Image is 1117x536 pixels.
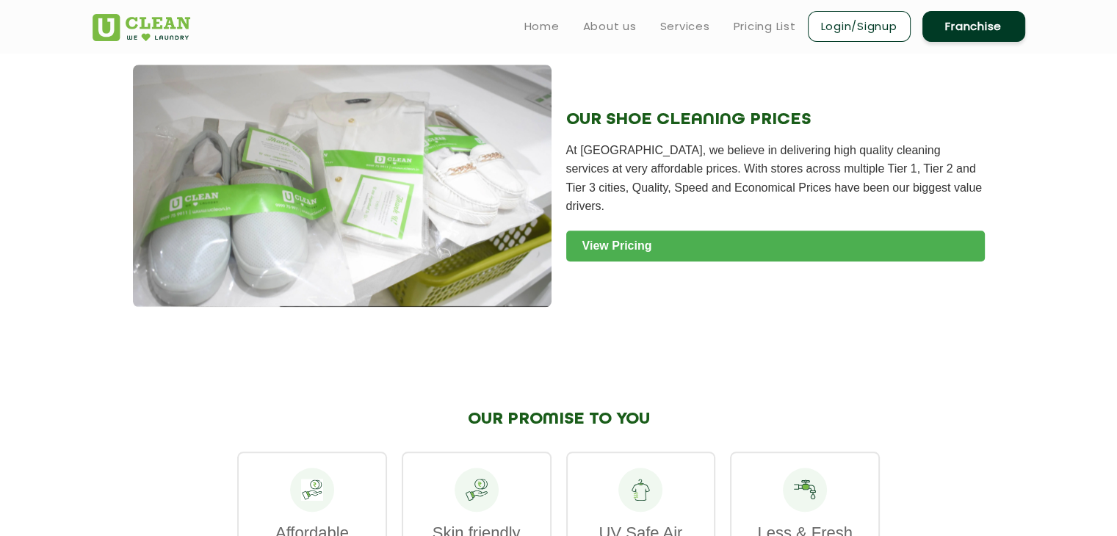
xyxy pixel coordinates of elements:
[660,18,710,35] a: Services
[808,11,911,42] a: Login/Signup
[566,141,985,216] p: At [GEOGRAPHIC_DATA], we believe in delivering high quality cleaning services at very affordable ...
[237,410,880,429] h2: OUR PROMISE TO YOU
[93,14,190,41] img: UClean Laundry and Dry Cleaning
[583,18,637,35] a: About us
[133,65,552,307] img: Shoe Cleaning Service
[734,18,796,35] a: Pricing List
[524,18,560,35] a: Home
[566,110,985,129] h2: OUR SHOE CLEANING PRICES
[566,231,985,261] a: View Pricing
[922,11,1025,42] a: Franchise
